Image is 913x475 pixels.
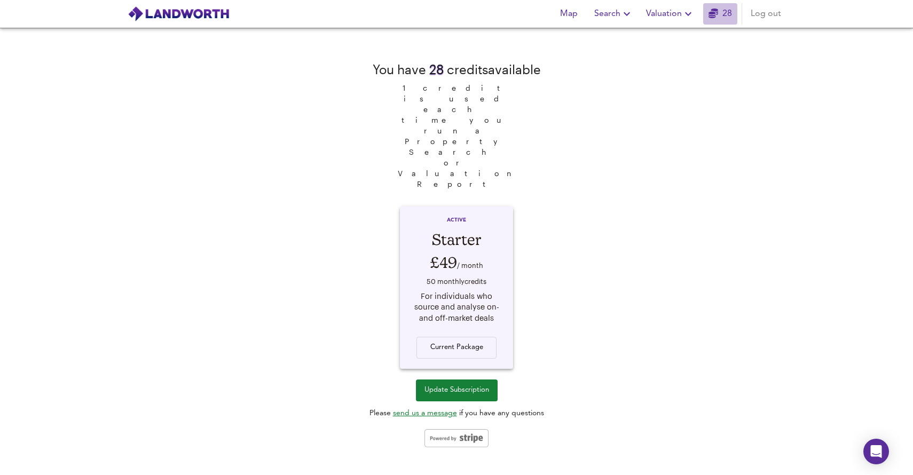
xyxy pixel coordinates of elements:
[556,6,581,21] span: Map
[424,384,489,397] span: Update Subscription
[594,6,633,21] span: Search
[646,6,695,21] span: Valuation
[373,60,541,78] div: You have credit s available
[457,261,483,269] span: / month
[410,250,503,274] div: £49
[410,217,503,228] div: ACTIVE
[410,291,503,324] div: For individuals who source and analyse on- and off-market deals
[410,228,503,250] div: Starter
[552,3,586,25] button: Map
[751,6,781,21] span: Log out
[410,274,503,290] div: 50 monthly credit s
[392,78,521,189] span: 1 credit is used each time you run a Property Search or Valuation Report
[424,429,489,447] img: stripe-logo
[393,409,457,417] a: send us a message
[709,6,732,21] a: 28
[863,439,889,464] div: Open Intercom Messenger
[128,6,230,22] img: logo
[703,3,737,25] button: 28
[416,379,498,401] button: Update Subscription
[746,3,785,25] button: Log out
[369,408,544,418] div: Please if you have any questions
[642,3,699,25] button: Valuation
[590,3,637,25] button: Search
[429,62,444,77] span: 28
